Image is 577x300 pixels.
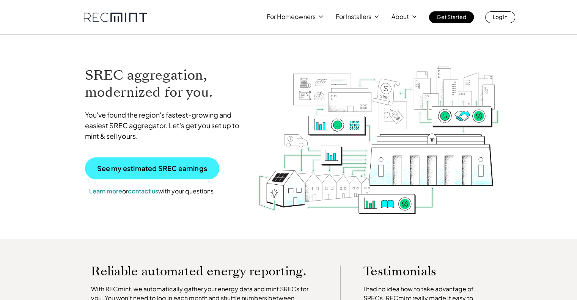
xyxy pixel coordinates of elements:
p: You've found the region's fastest-growing and easiest SREC aggregator. Let's get you set up to mi... [85,110,247,141]
p: Log In [493,11,508,22]
p: For Installers [336,11,371,22]
p: Reliable automated energy reporting. [91,265,317,277]
a: Learn more [89,187,122,195]
p: or with your questions [85,186,218,196]
p: About [391,11,409,22]
a: Get Started [429,11,474,23]
a: See my estimated SREC earnings [85,157,219,179]
a: contact us [128,187,158,195]
a: Log In [485,11,515,23]
p: For Homeowners [267,11,316,22]
img: RECmint value cycle [258,46,500,216]
h1: SREC aggregation, modernized for you. [85,67,247,101]
p: Get Started [437,11,466,22]
p: See my estimated SREC earnings [97,165,207,172]
p: Testimonials [363,265,476,277]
